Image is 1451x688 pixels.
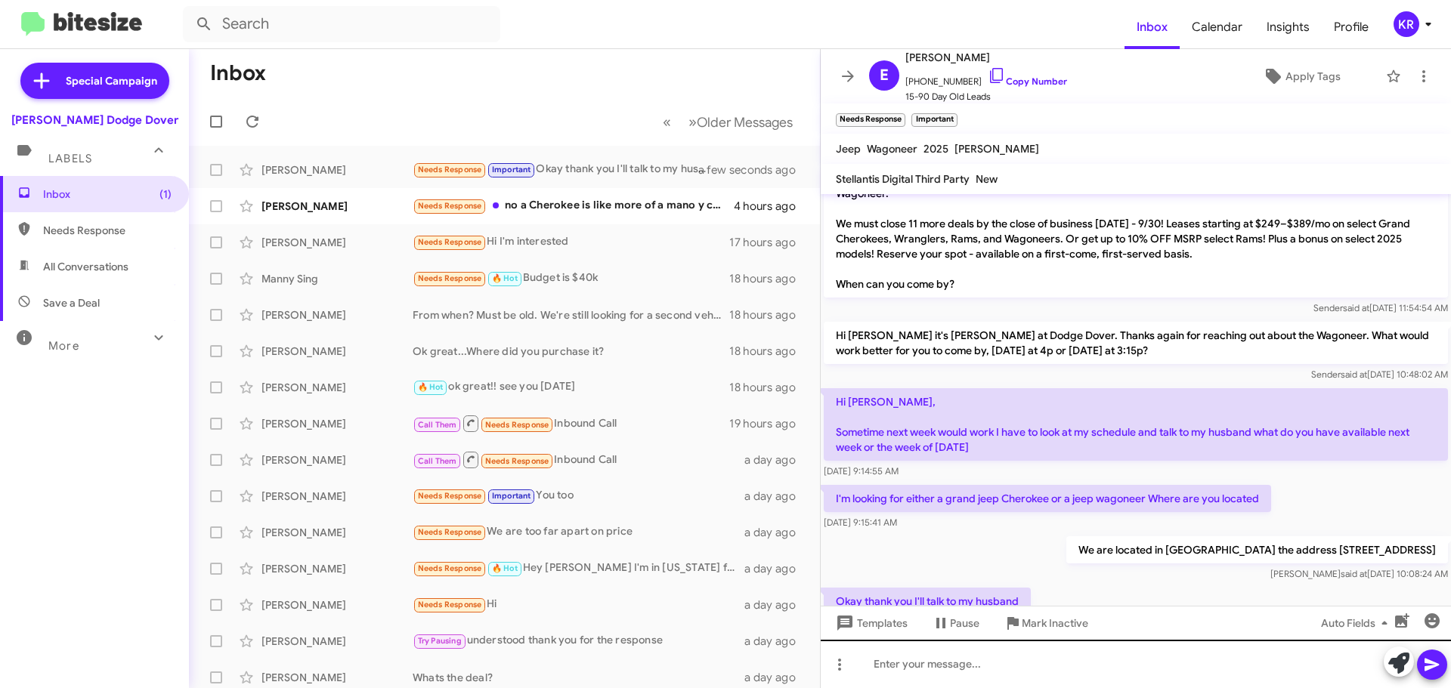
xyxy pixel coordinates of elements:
span: 🔥 Hot [418,382,444,392]
div: Whats the deal? [413,670,744,685]
span: Jeep [836,142,861,156]
span: [PERSON_NAME] [954,142,1039,156]
div: a day ago [744,452,808,467]
span: 🔥 Hot [492,563,518,573]
div: [PERSON_NAME] [261,561,413,576]
div: [PERSON_NAME] [261,489,413,504]
div: Ok great...Where did you purchase it? [413,344,729,359]
a: Insights [1255,5,1322,49]
div: a day ago [744,561,808,576]
button: Pause [920,609,992,637]
div: [PERSON_NAME] [261,380,413,395]
div: 18 hours ago [729,307,808,322]
div: You too [413,487,744,504]
span: Needs Response [418,273,482,283]
div: Hi I'm interested [413,233,729,251]
div: [PERSON_NAME] [261,162,413,177]
span: Stellantis Digital Third Party [836,172,970,186]
div: 17 hours ago [729,235,808,250]
span: Needs Response [418,165,482,174]
span: [PHONE_NUMBER] [905,66,1067,89]
div: [PERSON_NAME] [261,670,413,685]
span: Important [492,491,531,501]
span: Needs Response [418,600,482,609]
span: 🔥 Hot [492,273,518,283]
span: E [880,63,889,88]
button: Apply Tags [1224,63,1378,90]
a: Profile [1322,5,1381,49]
span: said at [1341,568,1367,579]
div: [PERSON_NAME] [261,199,413,214]
div: no a Cherokee is like more of a mano y car, thw car i want is a keep but a [DEMOGRAPHIC_DATA] lik... [413,197,734,214]
div: Hey [PERSON_NAME] I'm in [US_STATE] for parents weekend! Let's talk [DATE]. Thx [413,560,744,577]
h1: Inbox [210,61,266,85]
button: Mark Inactive [992,609,1100,637]
p: We are located in [GEOGRAPHIC_DATA] the address [STREET_ADDRESS] [1066,536,1448,563]
button: KR [1381,11,1434,37]
a: Special Campaign [20,63,169,99]
span: Inbox [43,187,172,202]
span: Needs Response [418,201,482,211]
span: Needs Response [485,456,549,466]
p: Hi [PERSON_NAME] it's [PERSON_NAME], BDC Manager at Dodge Dover. Thanks again for reaching out ab... [824,165,1448,298]
span: [DATE] 9:15:41 AM [824,517,897,528]
span: Sender [DATE] 10:48:02 AM [1311,369,1448,380]
div: a day ago [744,670,808,685]
span: Older Messages [697,114,793,131]
div: understood thank you for the response [413,632,744,649]
a: Copy Number [988,76,1067,87]
span: Templates [833,609,908,637]
span: [PERSON_NAME] [DATE] 10:08:24 AM [1270,568,1448,579]
div: 19 hours ago [729,416,808,431]
span: Special Campaign [66,73,157,88]
span: Needs Response [43,223,172,238]
nav: Page navigation example [654,106,802,137]
span: said at [1343,302,1369,313]
div: From when? Must be old. We're still looking for a second vehicle but I haven't been on your site ... [413,307,729,322]
div: Manny Sing [261,271,413,286]
span: Needs Response [485,420,549,430]
div: Inbound Call [413,450,744,469]
span: Call Them [418,456,457,466]
span: Inbox [1125,5,1180,49]
span: » [688,113,697,131]
span: All Conversations [43,259,128,274]
div: a day ago [744,525,808,540]
div: [PERSON_NAME] [261,307,413,322]
small: Important [911,113,957,127]
div: a few seconds ago [717,162,808,177]
div: Budget is $40k [413,270,729,287]
div: ok great!! see you [DATE] [413,378,729,396]
span: said at [1341,369,1367,380]
div: [PERSON_NAME] [261,416,413,431]
span: New [976,172,998,186]
div: 18 hours ago [729,344,808,359]
button: Auto Fields [1309,609,1406,637]
div: Okay thank you I'll talk to my husband [413,161,717,178]
div: [PERSON_NAME] Dodge Dover [11,113,178,128]
span: Sender [DATE] 11:54:54 AM [1313,302,1448,313]
a: Calendar [1180,5,1255,49]
span: [DATE] 9:14:55 AM [824,465,899,477]
span: [PERSON_NAME] [905,48,1067,66]
div: [PERSON_NAME] [261,634,413,649]
p: I'm looking for either a grand jeep Cherokee or a jeep wagoneer Where are you located [824,485,1271,512]
small: Needs Response [836,113,905,127]
span: Mark Inactive [1022,609,1088,637]
div: a day ago [744,597,808,612]
p: Hi [PERSON_NAME] it's [PERSON_NAME] at Dodge Dover. Thanks again for reaching out about the Wagon... [824,322,1448,364]
span: Needs Response [418,237,482,247]
span: More [48,339,79,353]
div: [PERSON_NAME] [261,452,413,467]
div: 18 hours ago [729,271,808,286]
span: Auto Fields [1321,609,1394,637]
span: Try Pausing [418,636,462,646]
div: [PERSON_NAME] [261,235,413,250]
div: [PERSON_NAME] [261,597,413,612]
input: Search [183,6,500,42]
p: Hi [PERSON_NAME], Sometime next week would work I have to look at my schedule and talk to my husb... [824,388,1448,461]
span: « [663,113,671,131]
